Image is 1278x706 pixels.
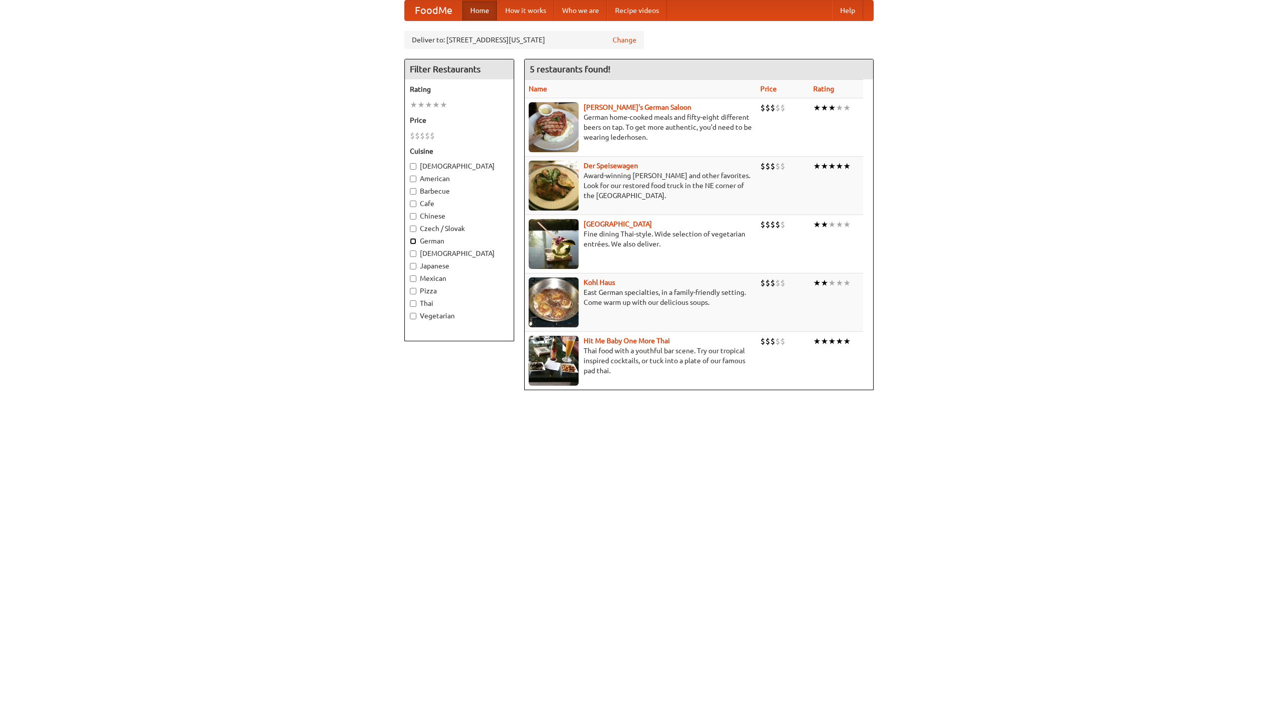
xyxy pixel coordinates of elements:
li: ★ [836,219,843,230]
a: Recipe videos [607,0,667,20]
p: German home-cooked meals and fifty-eight different beers on tap. To get more authentic, you'd nee... [529,112,752,142]
li: $ [760,102,765,113]
a: How it works [497,0,554,20]
li: ★ [821,336,828,347]
li: $ [770,336,775,347]
li: ★ [843,219,851,230]
label: Mexican [410,273,509,283]
li: ★ [836,336,843,347]
li: $ [410,130,415,141]
p: Fine dining Thai-style. Wide selection of vegetarian entrées. We also deliver. [529,229,752,249]
li: $ [770,102,775,113]
li: $ [765,336,770,347]
input: Cafe [410,201,416,207]
label: American [410,174,509,184]
p: Award-winning [PERSON_NAME] and other favorites. Look for our restored food truck in the NE corne... [529,171,752,201]
input: Vegetarian [410,313,416,319]
label: Cafe [410,199,509,209]
li: ★ [836,161,843,172]
label: German [410,236,509,246]
li: $ [425,130,430,141]
a: Home [462,0,497,20]
input: Japanese [410,263,416,269]
h5: Price [410,115,509,125]
img: esthers.jpg [529,102,579,152]
li: $ [780,277,785,288]
ng-pluralize: 5 restaurants found! [530,64,611,74]
label: Japanese [410,261,509,271]
a: Who we are [554,0,607,20]
p: Thai food with a youthful bar scene. Try our tropical inspired cocktails, or tuck into a plate of... [529,346,752,376]
img: satay.jpg [529,219,579,269]
li: ★ [440,99,447,110]
li: $ [415,130,420,141]
a: Help [832,0,863,20]
div: Deliver to: [STREET_ADDRESS][US_STATE] [404,31,644,49]
a: Hit Me Baby One More Thai [584,337,670,345]
li: ★ [828,161,836,172]
li: $ [765,161,770,172]
li: $ [770,219,775,230]
h4: Filter Restaurants [405,59,514,79]
a: Price [760,85,777,93]
label: Chinese [410,211,509,221]
li: $ [780,161,785,172]
input: Thai [410,300,416,307]
input: Barbecue [410,188,416,195]
img: babythai.jpg [529,336,579,386]
li: ★ [813,102,821,113]
label: Czech / Slovak [410,224,509,234]
li: ★ [828,277,836,288]
li: ★ [843,161,851,172]
li: $ [775,336,780,347]
li: ★ [828,219,836,230]
b: [PERSON_NAME]'s German Saloon [584,103,691,111]
input: Czech / Slovak [410,226,416,232]
label: [DEMOGRAPHIC_DATA] [410,161,509,171]
a: Der Speisewagen [584,162,638,170]
li: $ [780,102,785,113]
li: ★ [813,277,821,288]
label: Barbecue [410,186,509,196]
input: Chinese [410,213,416,220]
li: $ [780,336,785,347]
li: $ [760,161,765,172]
li: $ [780,219,785,230]
li: ★ [836,102,843,113]
li: ★ [843,102,851,113]
li: ★ [417,99,425,110]
li: ★ [410,99,417,110]
li: $ [770,161,775,172]
li: ★ [432,99,440,110]
li: $ [760,336,765,347]
a: Kohl Haus [584,278,615,286]
input: [DEMOGRAPHIC_DATA] [410,163,416,170]
img: kohlhaus.jpg [529,277,579,327]
a: Change [613,35,637,45]
li: $ [775,277,780,288]
input: German [410,238,416,244]
a: Name [529,85,547,93]
li: $ [770,277,775,288]
li: ★ [813,219,821,230]
li: ★ [821,219,828,230]
label: [DEMOGRAPHIC_DATA] [410,248,509,258]
a: [GEOGRAPHIC_DATA] [584,220,652,228]
h5: Rating [410,84,509,94]
li: $ [775,102,780,113]
li: ★ [821,102,828,113]
input: American [410,176,416,182]
a: Rating [813,85,834,93]
li: $ [760,219,765,230]
p: East German specialties, in a family-friendly setting. Come warm up with our delicious soups. [529,287,752,307]
li: $ [765,219,770,230]
li: $ [765,102,770,113]
li: ★ [828,102,836,113]
li: $ [760,277,765,288]
a: FoodMe [405,0,462,20]
h5: Cuisine [410,146,509,156]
